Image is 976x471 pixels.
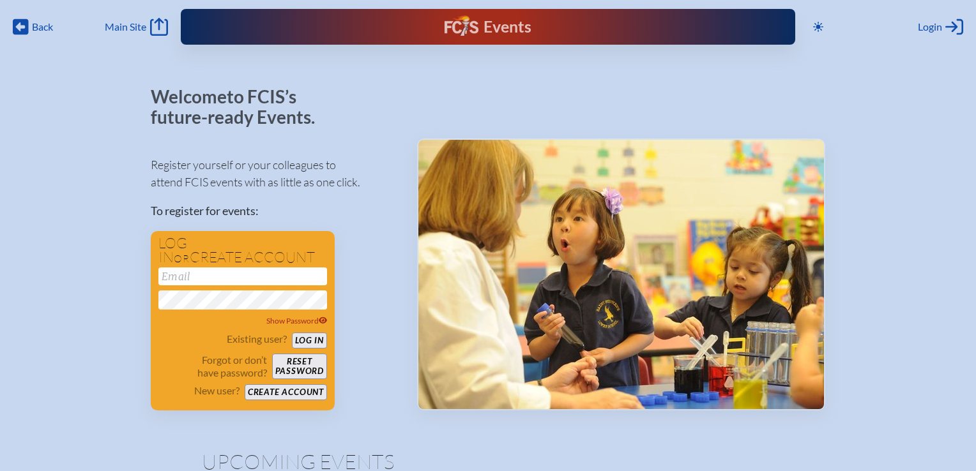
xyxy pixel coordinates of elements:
span: Show Password [266,316,328,325]
button: Resetpassword [272,354,327,379]
a: Main Site [105,18,167,36]
input: Email [158,267,327,285]
p: To register for events: [151,202,397,220]
button: Create account [245,384,327,400]
p: Welcome to FCIS’s future-ready Events. [151,87,330,127]
p: Forgot or don’t have password? [158,354,267,379]
p: Existing user? [227,333,287,345]
h1: Log in create account [158,236,327,265]
span: Back [32,20,53,33]
p: Register yourself or your colleagues to attend FCIS events with as little as one click. [151,156,397,191]
button: Log in [292,333,327,348]
span: Main Site [105,20,146,33]
p: New user? [194,384,240,397]
div: FCIS Events — Future ready [355,15,621,38]
span: Login [918,20,942,33]
img: Events [418,140,824,409]
span: or [174,252,190,265]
